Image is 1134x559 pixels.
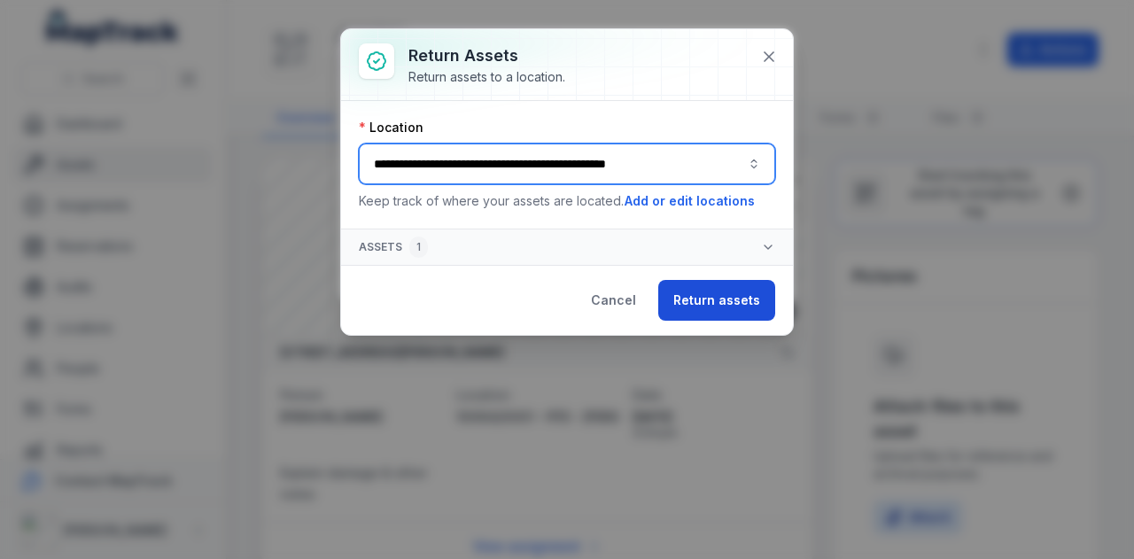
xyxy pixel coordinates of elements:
button: Cancel [576,280,651,321]
div: 1 [409,237,428,258]
p: Keep track of where your assets are located. [359,191,775,211]
span: Assets [359,237,428,258]
label: Location [359,119,423,136]
h3: Return assets [408,43,565,68]
div: Return assets to a location. [408,68,565,86]
button: Return assets [658,280,775,321]
button: Add or edit locations [624,191,756,211]
button: Assets1 [341,229,793,265]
